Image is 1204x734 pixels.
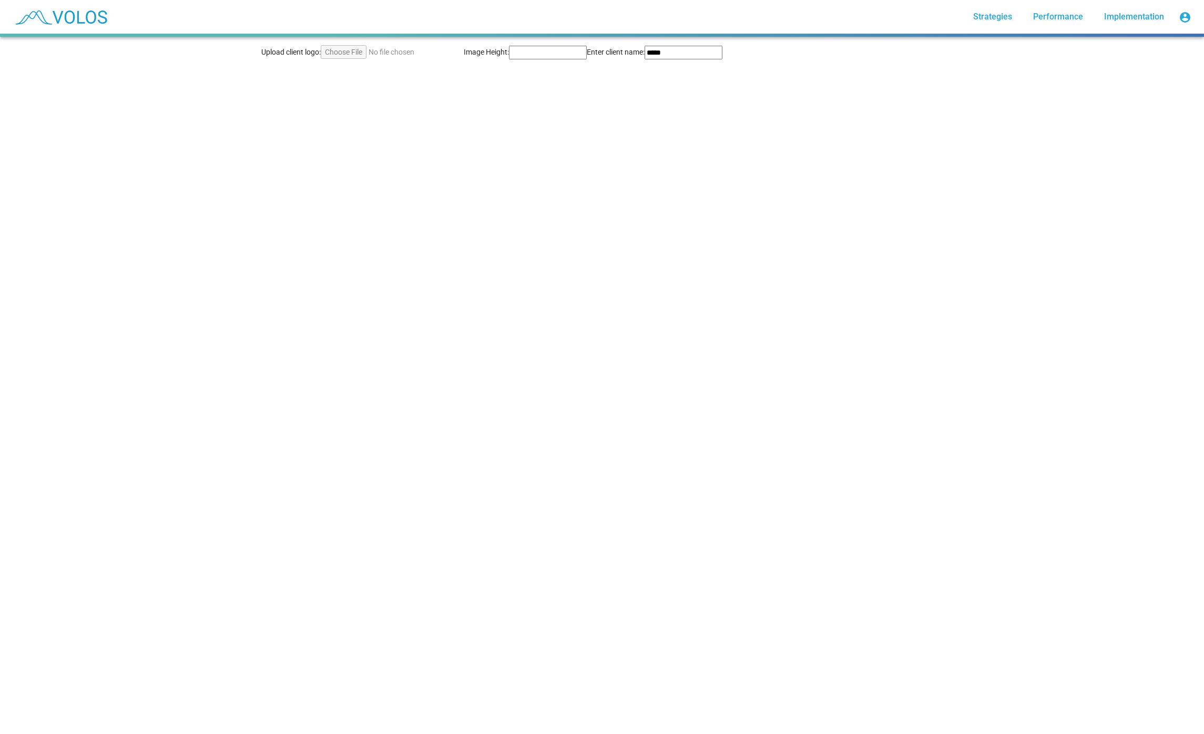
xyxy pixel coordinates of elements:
a: Implementation [1096,7,1172,26]
mat-icon: account_circle [1179,11,1191,24]
span: Performance [1033,12,1083,22]
span: Implementation [1104,12,1164,22]
a: Strategies [965,7,1021,26]
a: Performance [1025,7,1091,26]
span: Strategies [973,12,1012,22]
img: blue_transparent.png [8,4,113,30]
profile: Upload client logo: Image Height: Enter client name: [261,48,722,56]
